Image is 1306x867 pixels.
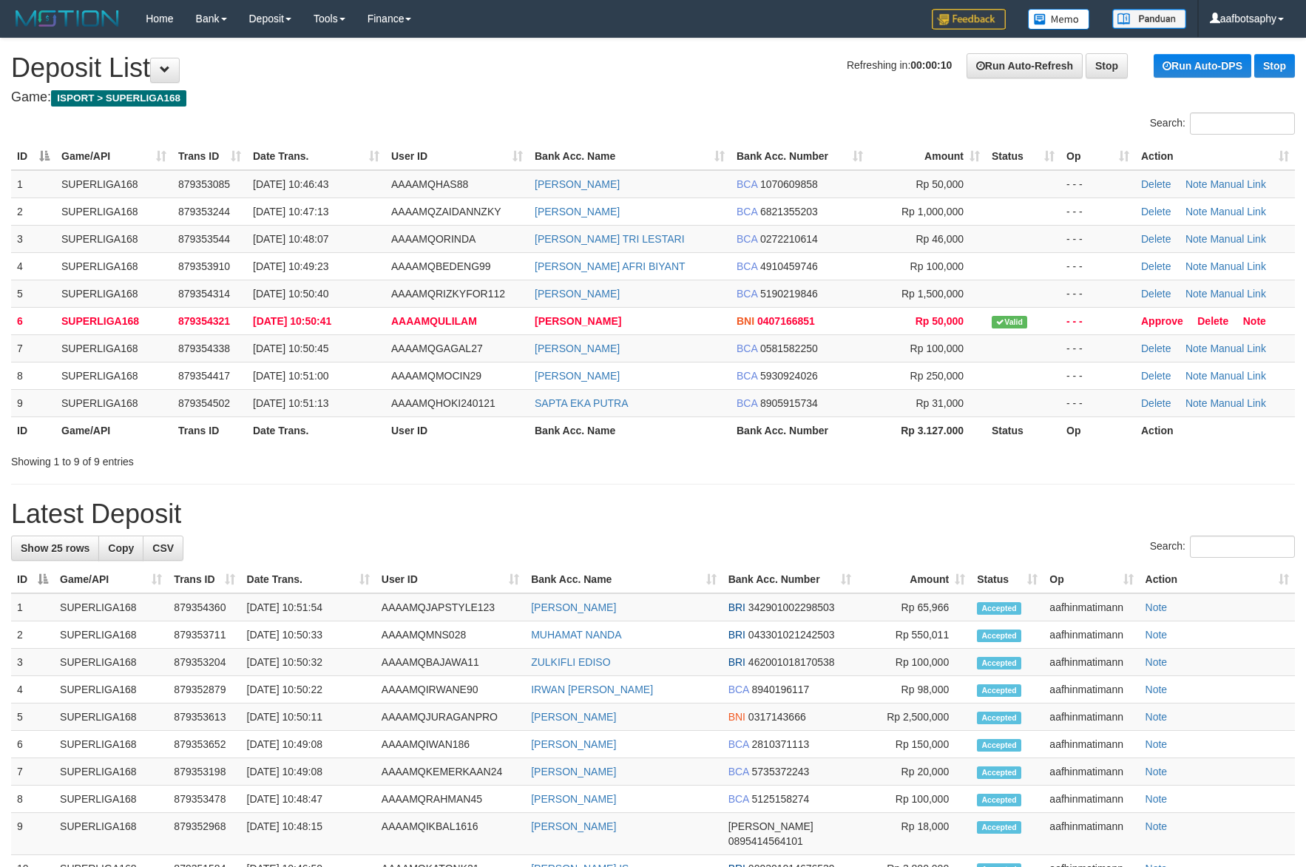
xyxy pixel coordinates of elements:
td: SUPERLIGA168 [55,362,172,389]
td: 6 [11,731,54,758]
td: aafhinmatimann [1043,758,1139,786]
span: Accepted [977,630,1021,642]
label: Search: [1150,112,1295,135]
td: - - - [1060,252,1135,280]
th: Bank Acc. Number [731,416,869,444]
td: SUPERLIGA168 [55,389,172,416]
a: Note [1185,397,1208,409]
a: Delete [1197,315,1228,327]
a: Note [1185,178,1208,190]
a: Run Auto-Refresh [967,53,1083,78]
td: - - - [1060,307,1135,334]
a: [PERSON_NAME] TRI LESTARI [535,233,685,245]
th: Trans ID: activate to sort column ascending [168,566,240,593]
td: 879353198 [168,758,240,786]
span: BRI [728,629,745,641]
a: Note [1243,315,1266,327]
span: Copy 4910459746 to clipboard [760,260,818,272]
a: Stop [1086,53,1128,78]
td: aafhinmatimann [1043,731,1139,758]
span: Copy 5125158274 to clipboard [752,793,810,805]
td: 7 [11,758,54,786]
span: Rp 250,000 [910,370,964,382]
td: 879352968 [168,813,240,855]
th: Game/API [55,416,172,444]
a: Note [1146,656,1168,668]
a: [PERSON_NAME] [535,370,620,382]
a: Delete [1141,397,1171,409]
a: Manual Link [1210,233,1266,245]
th: Date Trans.: activate to sort column ascending [247,143,385,170]
td: 2 [11,198,55,225]
td: - - - [1060,334,1135,362]
a: [PERSON_NAME] [531,738,616,750]
th: Bank Acc. Name: activate to sort column ascending [529,143,731,170]
td: 3 [11,225,55,252]
span: [DATE] 10:49:23 [253,260,328,272]
td: [DATE] 10:50:22 [241,676,376,704]
th: Action: activate to sort column ascending [1140,566,1295,593]
a: [PERSON_NAME] [531,711,616,723]
td: SUPERLIGA168 [55,198,172,225]
td: 5 [11,280,55,307]
h1: Deposit List [11,53,1295,83]
a: Manual Link [1210,343,1266,354]
a: Note [1146,766,1168,777]
td: aafhinmatimann [1043,593,1139,621]
span: [DATE] 10:50:41 [253,315,331,327]
a: [PERSON_NAME] [531,820,616,832]
th: ID: activate to sort column descending [11,143,55,170]
td: - - - [1060,280,1135,307]
th: Trans ID [172,416,247,444]
td: AAAAMQIWAN186 [376,731,525,758]
span: AAAAMQHAS88 [391,178,468,190]
span: Copy 0272210614 to clipboard [760,233,818,245]
td: [DATE] 10:50:33 [241,621,376,649]
th: Date Trans.: activate to sort column ascending [241,566,376,593]
td: AAAAMQJAPSTYLE123 [376,593,525,621]
span: AAAAMQGAGAL27 [391,343,483,354]
a: Copy [98,536,143,561]
span: Accepted [977,684,1021,697]
td: SUPERLIGA168 [54,649,168,676]
span: Copy 8940196117 to clipboard [752,684,810,695]
td: - - - [1060,225,1135,252]
td: [DATE] 10:51:54 [241,593,376,621]
span: [DATE] 10:48:07 [253,233,328,245]
td: SUPERLIGA168 [54,758,168,786]
td: - - - [1060,389,1135,416]
span: Valid transaction [992,316,1027,328]
span: [DATE] 10:46:43 [253,178,328,190]
span: 879353910 [178,260,230,272]
a: Note [1146,820,1168,832]
th: Op: activate to sort column ascending [1043,566,1139,593]
span: BCA [737,370,757,382]
h4: Game: [11,90,1295,105]
img: MOTION_logo.png [11,7,124,30]
span: Accepted [977,712,1021,724]
td: SUPERLIGA168 [55,252,172,280]
a: Note [1185,260,1208,272]
td: aafhinmatimann [1043,621,1139,649]
span: BCA [737,178,757,190]
td: 879353478 [168,786,240,813]
a: Note [1146,738,1168,750]
a: Delete [1141,206,1171,217]
span: [DATE] 10:47:13 [253,206,328,217]
td: 9 [11,813,54,855]
a: [PERSON_NAME] [531,766,616,777]
span: Refreshing in: [847,59,952,71]
span: Copy 5930924026 to clipboard [760,370,818,382]
a: Manual Link [1210,178,1266,190]
td: 2 [11,621,54,649]
a: Delete [1141,233,1171,245]
td: AAAAMQMNS028 [376,621,525,649]
span: BCA [737,343,757,354]
td: SUPERLIGA168 [55,225,172,252]
td: Rp 18,000 [857,813,971,855]
span: Rp 50,000 [916,315,964,327]
span: 879354338 [178,343,230,354]
td: 8 [11,786,54,813]
span: Rp 100,000 [910,260,964,272]
div: Showing 1 to 9 of 9 entries [11,448,533,469]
